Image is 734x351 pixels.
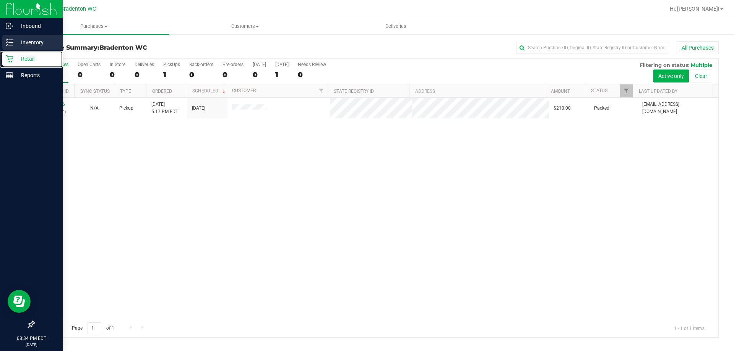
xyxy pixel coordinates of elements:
span: Filtering on status: [640,62,689,68]
p: Inventory [13,38,59,47]
span: Deliveries [375,23,417,30]
input: 1 [88,322,101,334]
a: Filter [315,84,328,97]
span: Bradenton WC [60,6,96,12]
th: Address [409,84,545,98]
div: Pre-orders [222,62,244,67]
span: [EMAIL_ADDRESS][DOMAIN_NAME] [642,101,714,115]
div: Needs Review [298,62,326,67]
div: 0 [189,70,213,79]
a: Deliveries [320,18,471,34]
span: [DATE] [192,105,205,112]
p: Retail [13,54,59,63]
div: 0 [135,70,154,79]
div: In Store [110,62,125,67]
span: Page of 1 [65,322,120,334]
button: Active only [653,70,689,82]
p: Reports [13,71,59,80]
p: [DATE] [3,342,59,348]
span: Customers [170,23,320,30]
a: Customer [232,88,256,93]
div: Open Carts [78,62,101,67]
a: Filter [620,84,633,97]
p: 08:34 PM EDT [3,335,59,342]
a: Amount [551,89,570,94]
div: 0 [298,70,326,79]
a: Status [591,88,607,93]
span: Not Applicable [90,105,99,111]
a: State Registry ID [334,89,374,94]
inline-svg: Inventory [6,39,13,46]
span: [DATE] 5:17 PM EDT [151,101,178,115]
inline-svg: Inbound [6,22,13,30]
div: 0 [253,70,266,79]
span: 1 - 1 of 1 items [668,322,711,334]
span: Packed [594,105,609,112]
div: [DATE] [253,62,266,67]
a: Scheduled [192,88,227,94]
div: 0 [78,70,101,79]
div: PickUps [163,62,180,67]
div: 1 [163,70,180,79]
span: $210.00 [554,105,571,112]
a: Ordered [152,89,172,94]
button: All Purchases [677,41,719,54]
a: Last Updated By [639,89,677,94]
div: Deliveries [135,62,154,67]
inline-svg: Retail [6,55,13,63]
span: Hi, [PERSON_NAME]! [670,6,719,12]
input: Search Purchase ID, Original ID, State Registry ID or Customer Name... [516,42,669,53]
h3: Purchase Summary: [34,44,262,51]
div: 0 [222,70,244,79]
inline-svg: Reports [6,71,13,79]
div: 1 [275,70,289,79]
div: 0 [110,70,125,79]
span: Purchases [18,23,169,30]
a: Purchases [18,18,169,34]
span: Pickup [119,105,133,112]
button: N/A [90,105,99,112]
span: Multiple [691,62,712,68]
div: Back-orders [189,62,213,67]
span: Bradenton WC [99,44,147,51]
p: Inbound [13,21,59,31]
iframe: Resource center [8,290,31,313]
a: 11845966 [44,102,65,107]
button: Clear [690,70,712,82]
a: Sync Status [80,89,110,94]
a: Customers [169,18,320,34]
div: [DATE] [275,62,289,67]
a: Type [120,89,131,94]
